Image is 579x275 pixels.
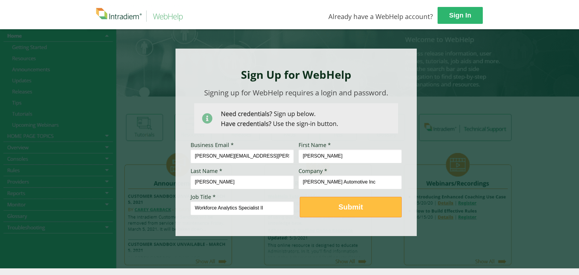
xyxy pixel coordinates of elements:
[194,103,398,133] img: Need Credentials? Sign up below. Have Credentials? Use the sign-in button.
[438,7,483,24] a: Sign In
[191,193,216,200] span: Job Title *
[241,67,351,82] strong: Sign Up for WebHelp
[204,88,388,98] span: Signing up for WebHelp requires a login and password.
[328,12,433,21] span: Already have a WebHelp account?
[299,141,331,149] span: First Name *
[299,167,327,174] span: Company *
[338,203,363,211] strong: Submit
[449,11,471,19] strong: Sign In
[191,141,234,149] span: Business Email *
[191,167,222,174] span: Last Name *
[300,197,402,217] button: Submit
